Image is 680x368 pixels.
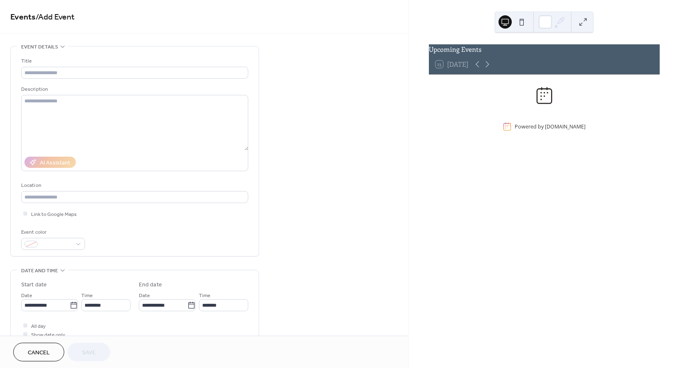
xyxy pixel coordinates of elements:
[21,43,58,51] span: Event details
[10,9,36,25] a: Events
[31,331,65,339] span: Show date only
[21,266,58,275] span: Date and time
[28,349,50,357] span: Cancel
[81,291,93,300] span: Time
[139,291,150,300] span: Date
[515,123,586,130] div: Powered by
[139,281,162,289] div: End date
[21,291,32,300] span: Date
[21,281,47,289] div: Start date
[21,228,83,237] div: Event color
[545,123,586,130] a: [DOMAIN_NAME]
[199,291,211,300] span: Time
[429,44,660,54] div: Upcoming Events
[21,181,247,190] div: Location
[13,343,64,361] button: Cancel
[21,57,247,65] div: Title
[31,210,77,219] span: Link to Google Maps
[21,85,247,94] div: Description
[36,9,75,25] span: / Add Event
[31,322,46,331] span: All day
